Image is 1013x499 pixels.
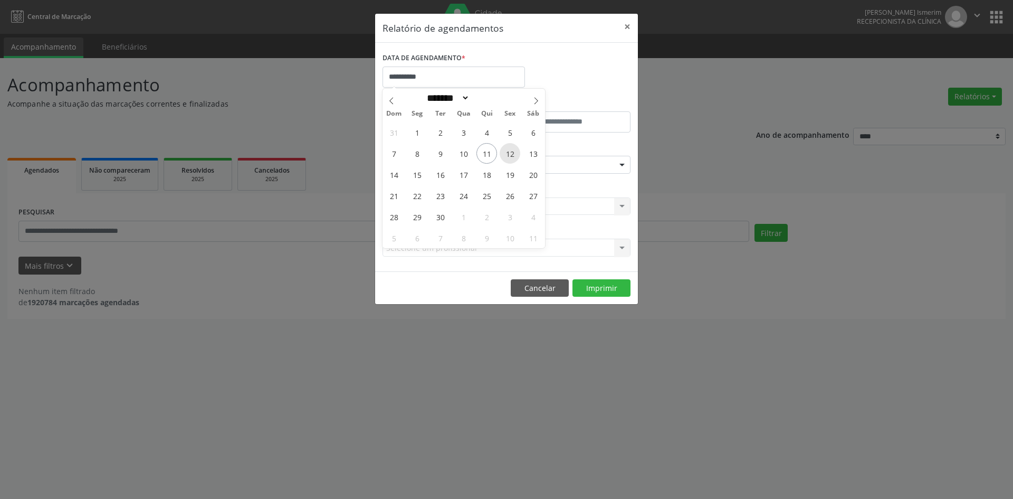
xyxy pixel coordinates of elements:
span: Outubro 2, 2025 [476,206,497,227]
input: Year [470,92,504,103]
span: Sex [499,110,522,117]
span: Setembro 24, 2025 [453,185,474,206]
span: Setembro 11, 2025 [476,143,497,164]
span: Setembro 16, 2025 [430,164,451,185]
span: Setembro 19, 2025 [500,164,520,185]
span: Setembro 4, 2025 [476,122,497,143]
span: Outubro 6, 2025 [407,228,427,248]
span: Setembro 20, 2025 [523,164,543,185]
span: Agosto 31, 2025 [384,122,404,143]
span: Setembro 27, 2025 [523,185,543,206]
span: Outubro 11, 2025 [523,228,543,248]
span: Outubro 7, 2025 [430,228,451,248]
span: Outubro 10, 2025 [500,228,520,248]
span: Qua [452,110,475,117]
span: Setembro 1, 2025 [407,122,427,143]
span: Outubro 9, 2025 [476,228,497,248]
span: Setembro 26, 2025 [500,185,520,206]
span: Setembro 8, 2025 [407,143,427,164]
span: Setembro 29, 2025 [407,206,427,227]
span: Outubro 1, 2025 [453,206,474,227]
span: Setembro 3, 2025 [453,122,474,143]
label: ATÉ [509,95,630,111]
span: Setembro 9, 2025 [430,143,451,164]
select: Month [423,92,470,103]
h5: Relatório de agendamentos [383,21,503,35]
span: Setembro 10, 2025 [453,143,474,164]
span: Ter [429,110,452,117]
span: Setembro 13, 2025 [523,143,543,164]
span: Setembro 21, 2025 [384,185,404,206]
span: Setembro 28, 2025 [384,206,404,227]
span: Qui [475,110,499,117]
button: Close [617,14,638,40]
span: Setembro 12, 2025 [500,143,520,164]
span: Dom [383,110,406,117]
span: Setembro 17, 2025 [453,164,474,185]
span: Outubro 3, 2025 [500,206,520,227]
span: Setembro 25, 2025 [476,185,497,206]
span: Setembro 18, 2025 [476,164,497,185]
span: Setembro 23, 2025 [430,185,451,206]
span: Outubro 5, 2025 [384,228,404,248]
button: Cancelar [511,279,569,297]
span: Setembro 15, 2025 [407,164,427,185]
span: Setembro 14, 2025 [384,164,404,185]
span: Outubro 8, 2025 [453,228,474,248]
span: Setembro 30, 2025 [430,206,451,227]
span: Seg [406,110,429,117]
button: Imprimir [572,279,630,297]
span: Setembro 2, 2025 [430,122,451,143]
span: Setembro 5, 2025 [500,122,520,143]
label: DATA DE AGENDAMENTO [383,50,465,67]
span: Setembro 22, 2025 [407,185,427,206]
span: Setembro 6, 2025 [523,122,543,143]
span: Outubro 4, 2025 [523,206,543,227]
span: Sáb [522,110,545,117]
span: Setembro 7, 2025 [384,143,404,164]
